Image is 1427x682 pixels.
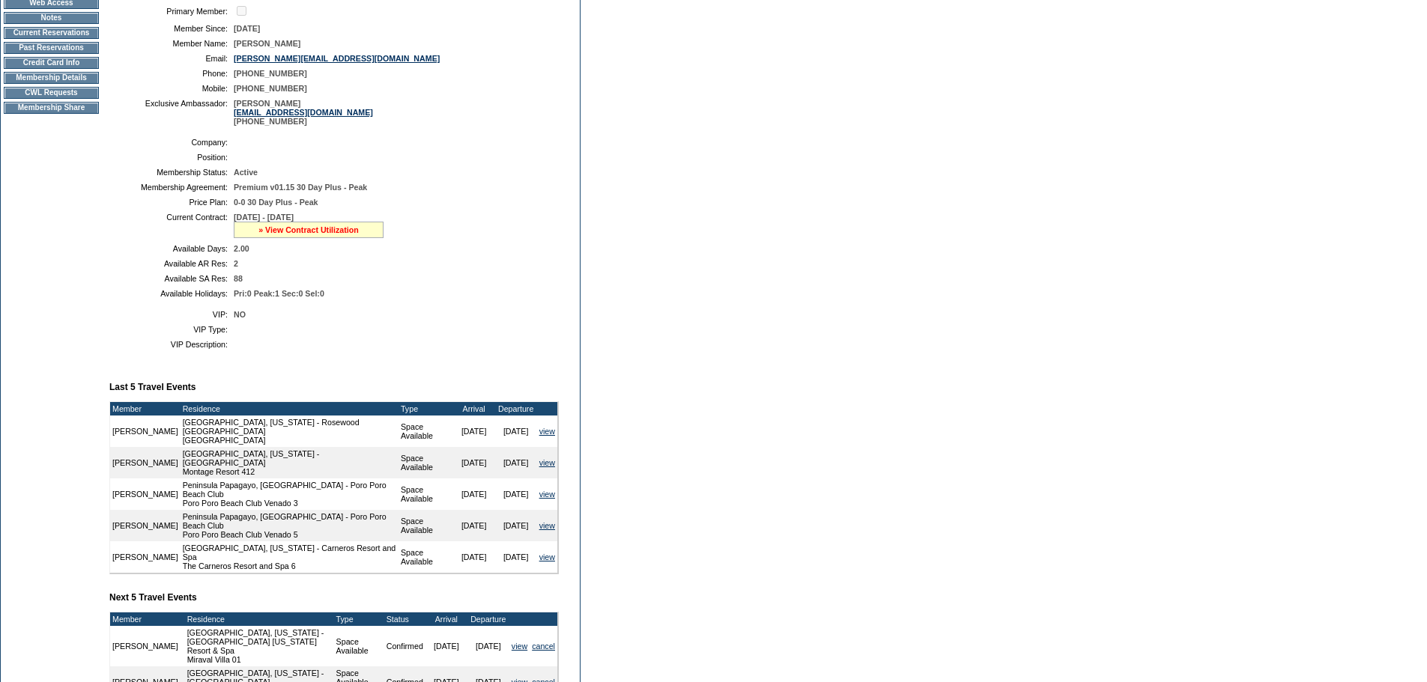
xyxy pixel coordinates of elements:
[334,626,384,666] td: Space Available
[115,99,228,126] td: Exclusive Ambassador:
[234,310,246,319] span: NO
[181,447,399,478] td: [GEOGRAPHIC_DATA], [US_STATE] - [GEOGRAPHIC_DATA] Montage Resort 412
[181,510,399,541] td: Peninsula Papagayo, [GEOGRAPHIC_DATA] - Poro Poro Beach Club Poro Poro Beach Club Venado 5
[425,626,467,666] td: [DATE]
[115,138,228,147] td: Company:
[115,325,228,334] td: VIP Type:
[4,102,99,114] td: Membership Share
[115,310,228,319] td: VIP:
[234,274,243,283] span: 88
[539,458,555,467] a: view
[532,642,555,651] a: cancel
[234,259,238,268] span: 2
[495,510,537,541] td: [DATE]
[4,12,99,24] td: Notes
[115,289,228,298] td: Available Holidays:
[115,168,228,177] td: Membership Status:
[234,54,440,63] a: [PERSON_NAME][EMAIL_ADDRESS][DOMAIN_NAME]
[495,541,537,573] td: [DATE]
[115,198,228,207] td: Price Plan:
[185,626,334,666] td: [GEOGRAPHIC_DATA], [US_STATE] - [GEOGRAPHIC_DATA] [US_STATE] Resort & Spa Miraval Villa 01
[110,612,181,626] td: Member
[115,54,228,63] td: Email:
[453,447,495,478] td: [DATE]
[110,402,181,415] td: Member
[234,183,367,192] span: Premium v01.15 30 Day Plus - Peak
[115,153,228,162] td: Position:
[399,510,453,541] td: Space Available
[453,510,495,541] td: [DATE]
[453,415,495,447] td: [DATE]
[495,478,537,510] td: [DATE]
[110,626,181,666] td: [PERSON_NAME]
[384,612,425,626] td: Status
[399,447,453,478] td: Space Available
[234,99,373,126] span: [PERSON_NAME] [PHONE_NUMBER]
[115,259,228,268] td: Available AR Res:
[109,592,197,603] b: Next 5 Travel Events
[4,27,99,39] td: Current Reservations
[185,612,334,626] td: Residence
[453,402,495,415] td: Arrival
[234,198,318,207] span: 0-0 30 Day Plus - Peak
[4,42,99,54] td: Past Reservations
[115,183,228,192] td: Membership Agreement:
[181,402,399,415] td: Residence
[234,244,249,253] span: 2.00
[539,490,555,499] a: view
[234,24,260,33] span: [DATE]
[181,478,399,510] td: Peninsula Papagayo, [GEOGRAPHIC_DATA] - Poro Poro Beach Club Poro Poro Beach Club Venado 3
[181,541,399,573] td: [GEOGRAPHIC_DATA], [US_STATE] - Carneros Resort and Spa The Carneros Resort and Spa 6
[4,72,99,84] td: Membership Details
[115,39,228,48] td: Member Name:
[512,642,527,651] a: view
[234,39,300,48] span: [PERSON_NAME]
[115,244,228,253] td: Available Days:
[115,4,228,18] td: Primary Member:
[234,84,307,93] span: [PHONE_NUMBER]
[234,168,258,177] span: Active
[110,447,181,478] td: [PERSON_NAME]
[115,84,228,93] td: Mobile:
[234,213,294,222] span: [DATE] - [DATE]
[453,541,495,573] td: [DATE]
[4,87,99,99] td: CWL Requests
[181,415,399,447] td: [GEOGRAPHIC_DATA], [US_STATE] - Rosewood [GEOGRAPHIC_DATA] [GEOGRAPHIC_DATA]
[539,427,555,436] a: view
[115,69,228,78] td: Phone:
[4,57,99,69] td: Credit Card Info
[334,612,384,626] td: Type
[234,69,307,78] span: [PHONE_NUMBER]
[110,541,181,573] td: [PERSON_NAME]
[495,415,537,447] td: [DATE]
[115,24,228,33] td: Member Since:
[110,415,181,447] td: [PERSON_NAME]
[539,521,555,530] a: view
[539,552,555,561] a: view
[495,402,537,415] td: Departure
[110,510,181,541] td: [PERSON_NAME]
[115,274,228,283] td: Available SA Res:
[467,612,509,626] td: Departure
[258,225,359,234] a: » View Contract Utilization
[399,541,453,573] td: Space Available
[115,340,228,349] td: VIP Description:
[115,213,228,238] td: Current Contract:
[399,415,453,447] td: Space Available
[399,402,453,415] td: Type
[384,626,425,666] td: Confirmed
[234,108,373,117] a: [EMAIL_ADDRESS][DOMAIN_NAME]
[234,289,324,298] span: Pri:0 Peak:1 Sec:0 Sel:0
[425,612,467,626] td: Arrival
[109,382,196,392] b: Last 5 Travel Events
[399,478,453,510] td: Space Available
[453,478,495,510] td: [DATE]
[467,626,509,666] td: [DATE]
[495,447,537,478] td: [DATE]
[110,478,181,510] td: [PERSON_NAME]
